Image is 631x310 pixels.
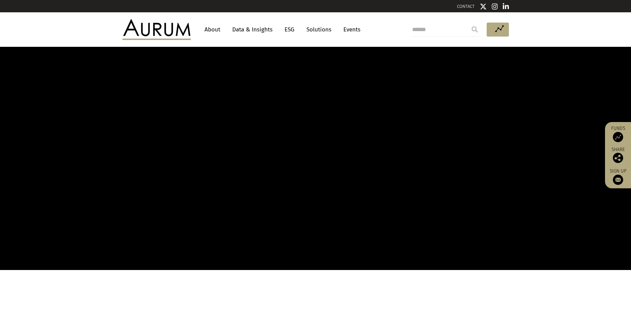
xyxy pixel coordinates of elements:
[608,147,628,163] div: Share
[457,4,475,9] a: CONTACT
[303,23,335,36] a: Solutions
[613,175,623,185] img: Sign up to our newsletter
[503,3,509,10] img: Linkedin icon
[492,3,498,10] img: Instagram icon
[201,23,224,36] a: About
[480,3,487,10] img: Twitter icon
[608,125,628,142] a: Funds
[281,23,298,36] a: ESG
[613,153,623,163] img: Share this post
[340,23,360,36] a: Events
[468,23,482,36] input: Submit
[122,19,191,40] img: Aurum
[229,23,276,36] a: Data & Insights
[608,168,628,185] a: Sign up
[613,132,623,142] img: Access Funds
